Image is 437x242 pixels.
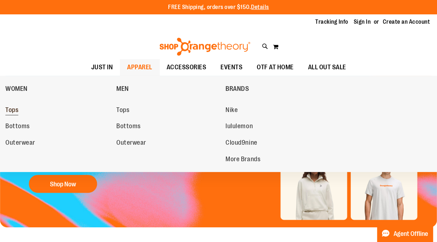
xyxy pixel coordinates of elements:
span: APPAREL [127,59,152,75]
p: FREE Shipping, orders over $150. [168,3,269,11]
span: Agent Offline [394,231,428,237]
a: Create an Account [383,18,430,26]
span: ALL OUT SALE [308,59,346,75]
span: ACCESSORIES [167,59,206,75]
span: Outerwear [116,139,146,148]
span: JUST IN [91,59,113,75]
span: OTF AT HOME [257,59,294,75]
span: Bottoms [116,122,141,131]
span: More Brands [226,155,260,164]
span: EVENTS [220,59,242,75]
span: Outerwear [5,139,35,148]
span: lululemon [226,122,253,131]
a: Sign In [354,18,371,26]
span: Nike [226,106,238,115]
img: Shop Orangetheory [158,38,251,56]
a: Details [251,4,269,10]
span: Bottoms [5,122,30,131]
span: Tops [116,106,129,115]
button: Agent Offline [377,225,433,242]
a: Tracking Info [315,18,348,26]
span: BRANDS [226,85,249,94]
span: Tops [5,106,18,115]
span: Cloud9nine [226,139,257,148]
span: MEN [116,85,129,94]
span: WOMEN [5,85,28,94]
button: Shop Now [29,175,97,193]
